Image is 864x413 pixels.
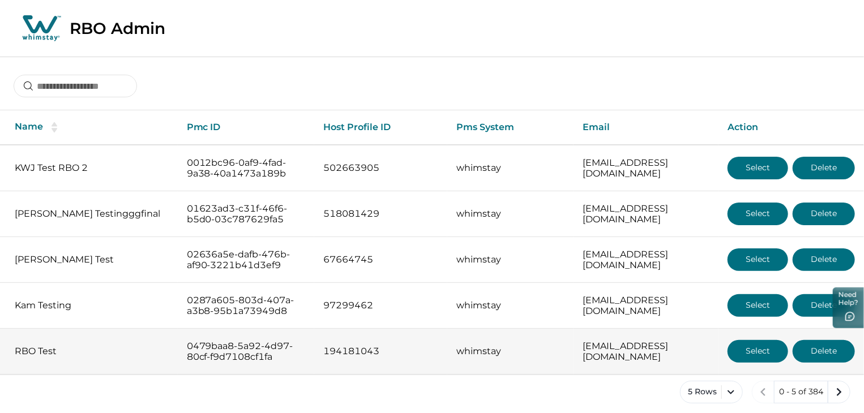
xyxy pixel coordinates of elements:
[323,300,438,311] p: 97299462
[187,295,306,317] p: 0287a605-803d-407a-a3b8-95b1a73949d8
[779,386,823,398] p: 0 - 5 of 384
[178,110,315,145] th: Pmc ID
[323,254,438,265] p: 67664745
[583,249,709,271] p: [EMAIL_ADDRESS][DOMAIN_NAME]
[323,346,438,357] p: 194181043
[828,381,850,403] button: next page
[583,295,709,317] p: [EMAIL_ADDRESS][DOMAIN_NAME]
[456,300,564,311] p: whimstay
[793,294,855,317] button: Delete
[774,381,828,403] button: 0 - 5 of 384
[583,157,709,179] p: [EMAIL_ADDRESS][DOMAIN_NAME]
[187,341,306,363] p: 0479baa8-5a92-4d97-80cf-f9d7108cf1fa
[43,122,66,133] button: sorting
[187,157,306,179] p: 0012bc96-0af9-4fad-9a38-40a1473a189b
[456,254,564,265] p: whimstay
[15,162,169,174] p: KWJ Test RBO 2
[718,110,864,145] th: Action
[15,254,169,265] p: [PERSON_NAME] Test
[456,208,564,220] p: whimstay
[456,346,564,357] p: whimstay
[15,208,169,220] p: [PERSON_NAME] Testingggfinal
[583,203,709,225] p: [EMAIL_ADDRESS][DOMAIN_NAME]
[447,110,574,145] th: Pms System
[728,203,788,225] button: Select
[187,203,306,225] p: 01623ad3-c31f-46f6-b5d0-03c787629fa5
[728,157,788,179] button: Select
[728,248,788,271] button: Select
[728,340,788,363] button: Select
[456,162,564,174] p: whimstay
[793,157,855,179] button: Delete
[15,300,169,311] p: Kam Testing
[574,110,718,145] th: Email
[187,249,306,271] p: 02636a5e-dafb-476b-af90-3221b41d3ef9
[793,203,855,225] button: Delete
[793,248,855,271] button: Delete
[728,294,788,317] button: Select
[793,340,855,363] button: Delete
[680,381,743,403] button: 5 Rows
[15,346,169,357] p: RBO Test
[314,110,447,145] th: Host Profile ID
[583,341,709,363] p: [EMAIL_ADDRESS][DOMAIN_NAME]
[752,381,775,403] button: previous page
[323,208,438,220] p: 518081429
[70,19,165,38] p: RBO Admin
[323,162,438,174] p: 502663905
